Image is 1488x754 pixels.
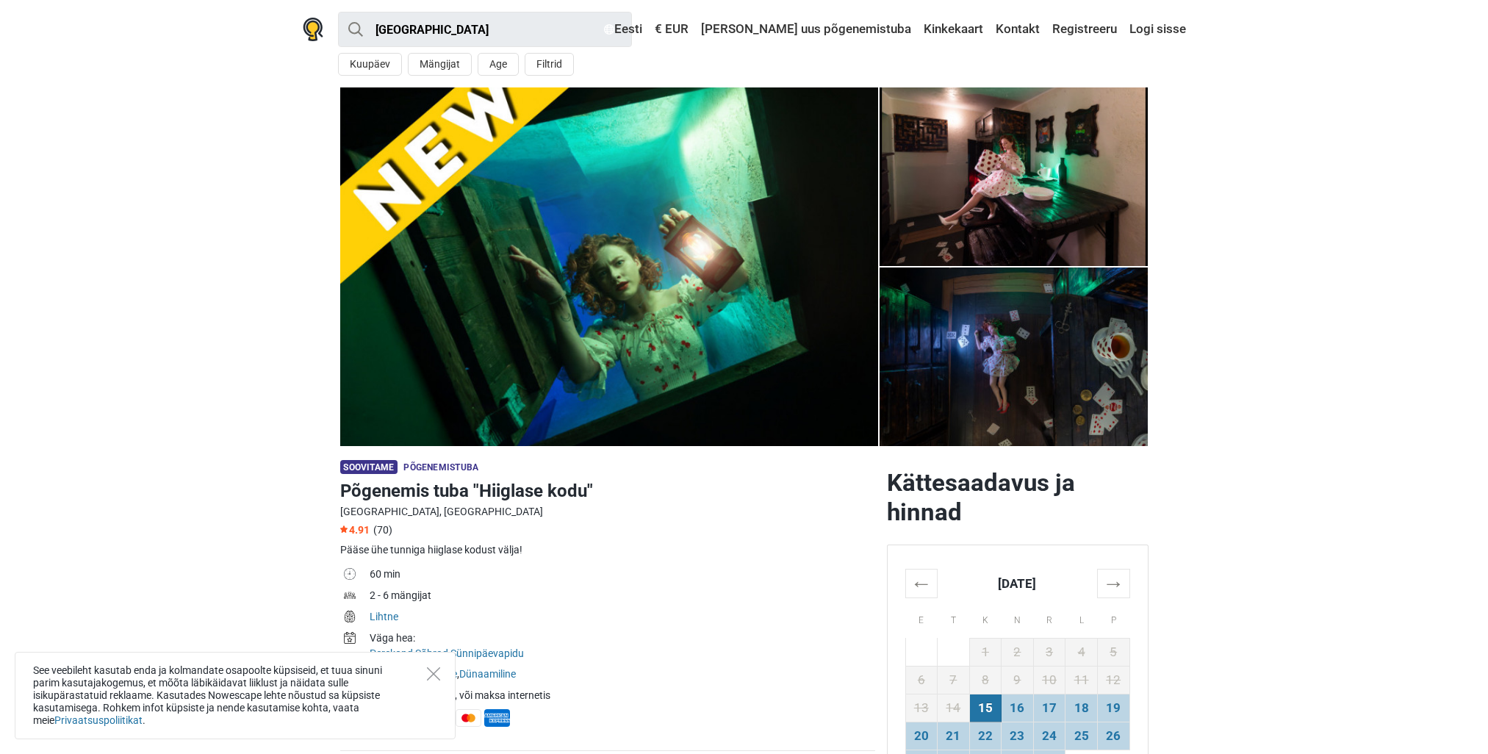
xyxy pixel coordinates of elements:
[1033,666,1065,694] td: 10
[1065,597,1098,638] th: L
[969,666,1002,694] td: 8
[370,586,875,608] td: 2 - 6 mängijat
[938,722,970,750] td: 21
[1033,694,1065,722] td: 17
[303,18,323,41] img: Nowescape logo
[880,268,1149,446] img: Põgenemis tuba "Hiiglase kodu" photo 5
[880,268,1149,446] a: Põgenemis tuba "Hiiglase kodu" photo 4
[651,16,692,43] a: € EUR
[697,16,915,43] a: [PERSON_NAME] uus põgenemistuba
[905,722,938,750] td: 20
[338,53,402,76] button: Kuupäev
[1002,666,1034,694] td: 9
[1002,638,1034,666] td: 2
[1033,597,1065,638] th: R
[1002,722,1034,750] td: 23
[1097,638,1129,666] td: 5
[969,694,1002,722] td: 15
[459,668,516,680] a: Dünaamiline
[1033,722,1065,750] td: 24
[370,647,413,659] a: Perekond
[1097,722,1129,750] td: 26
[338,12,632,47] input: proovi “Tallinn”
[992,16,1043,43] a: Kontakt
[938,666,970,694] td: 7
[370,611,398,622] a: Lihtne
[905,569,938,597] th: ←
[340,460,398,474] span: Soovitame
[478,53,519,76] button: Age
[415,647,448,659] a: Sõbrad
[905,666,938,694] td: 6
[938,569,1098,597] th: [DATE]
[370,565,875,586] td: 60 min
[427,667,440,681] button: Close
[403,462,478,473] span: Põgenemistuba
[450,647,524,659] a: Sünnipäevapidu
[370,688,875,703] div: Maksa saabumisel, või maksa internetis
[456,709,481,727] span: MasterCard
[1065,722,1098,750] td: 25
[340,524,370,536] span: 4.91
[1126,16,1186,43] a: Logi sisse
[340,542,875,558] div: Pääse ühe tunniga hiiglase kodust välja!
[905,694,938,722] td: 13
[1097,569,1129,597] th: →
[1065,694,1098,722] td: 18
[1097,597,1129,638] th: P
[920,16,987,43] a: Kinkekaart
[969,597,1002,638] th: K
[1033,638,1065,666] td: 3
[887,468,1149,527] h2: Kättesaadavus ja hinnad
[880,87,1149,266] a: Põgenemis tuba "Hiiglase kodu" photo 3
[604,24,614,35] img: Eesti
[1097,666,1129,694] td: 12
[600,16,646,43] a: Eesti
[370,629,875,665] td: , ,
[340,478,875,504] h1: Põgenemis tuba "Hiiglase kodu"
[370,631,875,646] div: Väga hea:
[969,638,1002,666] td: 1
[880,87,1149,266] img: Põgenemis tuba "Hiiglase kodu" photo 4
[1065,666,1098,694] td: 11
[938,597,970,638] th: T
[54,714,143,726] a: Privaatsuspoliitikat
[340,87,878,446] img: Põgenemis tuba "Hiiglase kodu" photo 13
[340,87,878,446] a: Põgenemis tuba "Hiiglase kodu" photo 12
[1097,694,1129,722] td: 19
[1002,694,1034,722] td: 16
[905,597,938,638] th: E
[1049,16,1121,43] a: Registreeru
[525,53,574,76] button: Filtrid
[938,694,970,722] td: 14
[15,652,456,739] div: See veebileht kasutab enda ja kolmandate osapoolte küpsiseid, et tuua sinuni parim kasutajakogemu...
[340,525,348,533] img: Star
[1002,597,1034,638] th: N
[408,53,472,76] button: Mängijat
[373,524,392,536] span: (70)
[340,504,875,520] div: [GEOGRAPHIC_DATA], [GEOGRAPHIC_DATA]
[484,709,510,727] span: American Express
[1065,638,1098,666] td: 4
[370,665,875,686] td: , ,
[969,722,1002,750] td: 22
